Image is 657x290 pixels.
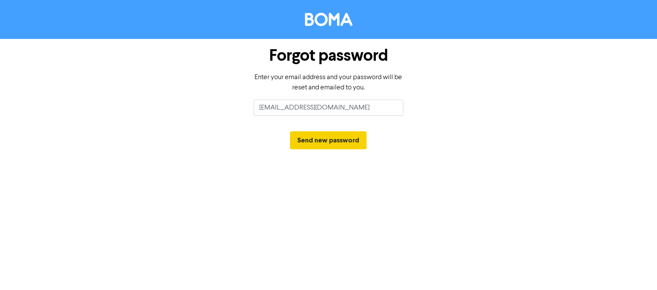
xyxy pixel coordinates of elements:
[254,46,403,65] h1: Forgot password
[290,131,367,149] button: Send new password
[254,72,403,93] p: Enter your email address and your password will be reset and emailed to you.
[254,100,403,116] input: Email
[305,13,352,26] img: BOMA Logo
[614,249,657,290] iframe: Chat Widget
